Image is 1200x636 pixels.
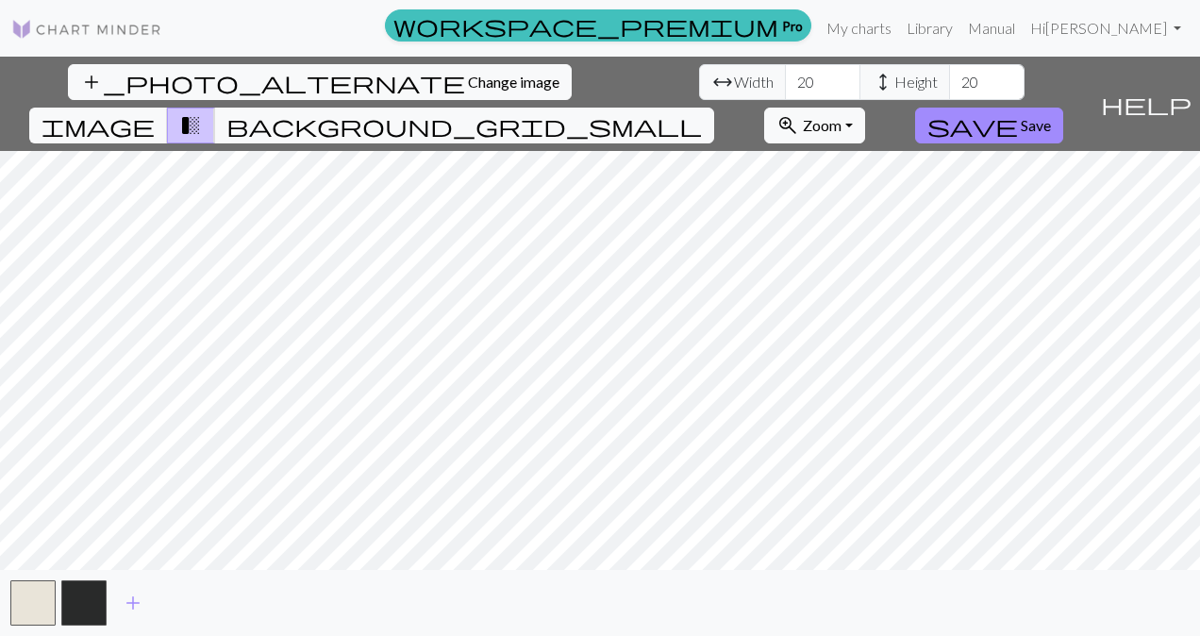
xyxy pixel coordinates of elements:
[1092,57,1200,151] button: Help
[1023,9,1189,47] a: Hi[PERSON_NAME]
[122,590,144,616] span: add
[179,112,202,139] span: transition_fade
[734,71,774,93] span: Width
[803,116,842,134] span: Zoom
[385,9,811,42] a: Pro
[468,73,559,91] span: Change image
[80,69,465,95] span: add_photo_alternate
[1021,116,1051,134] span: Save
[899,9,960,47] a: Library
[894,71,938,93] span: Height
[764,108,865,143] button: Zoom
[109,585,157,621] button: Add color
[1101,91,1192,117] span: help
[393,12,778,39] span: workspace_premium
[711,69,734,95] span: arrow_range
[927,112,1018,139] span: save
[11,18,162,41] img: Logo
[776,112,799,139] span: zoom_in
[960,9,1023,47] a: Manual
[872,69,894,95] span: height
[819,9,899,47] a: My charts
[42,112,155,139] span: image
[915,108,1063,143] button: Save
[68,64,572,100] button: Change image
[226,112,702,139] span: background_grid_small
